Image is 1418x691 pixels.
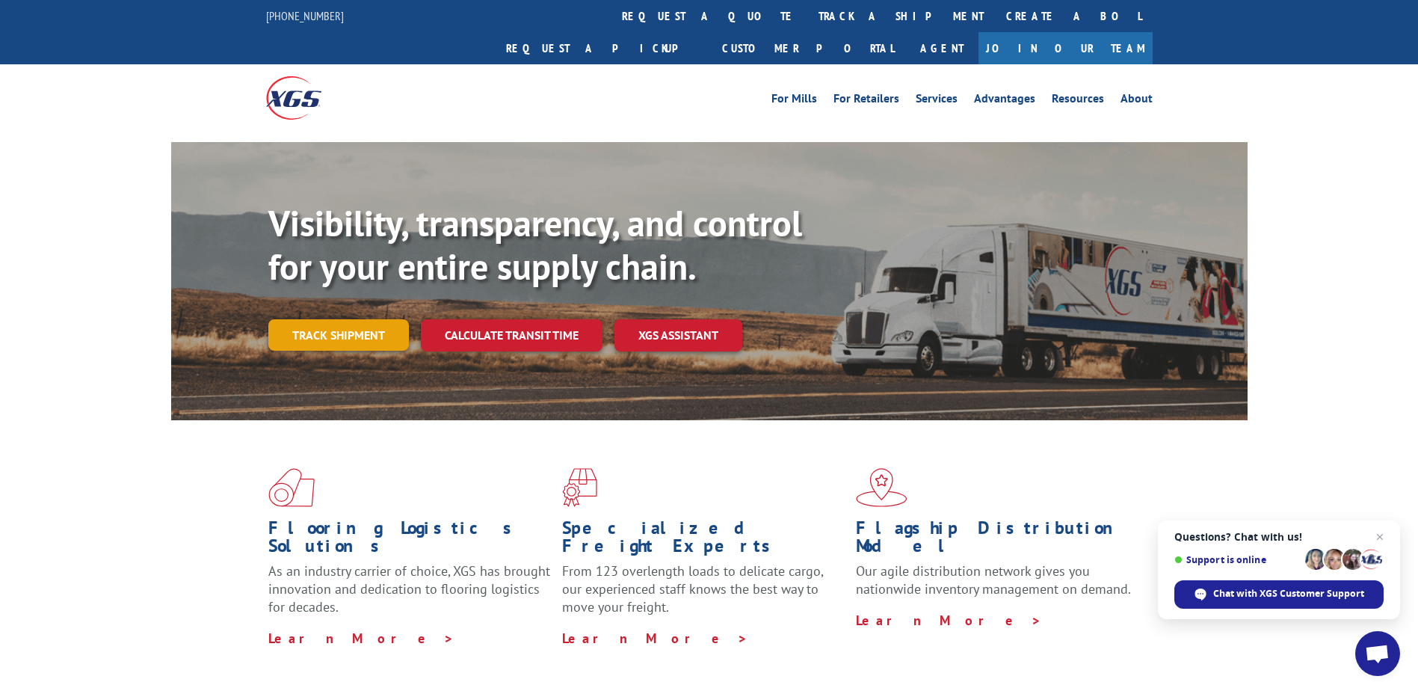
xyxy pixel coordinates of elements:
a: Customer Portal [711,32,905,64]
a: Calculate transit time [421,319,602,351]
a: Learn More > [562,630,748,647]
a: For Mills [771,93,817,109]
a: Join Our Team [978,32,1153,64]
a: Open chat [1355,631,1400,676]
b: Visibility, transparency, and control for your entire supply chain. [268,200,802,289]
h1: Specialized Freight Experts [562,519,845,562]
a: About [1120,93,1153,109]
span: Chat with XGS Customer Support [1174,580,1384,609]
h1: Flagship Distribution Model [856,519,1138,562]
span: Questions? Chat with us! [1174,531,1384,543]
img: xgs-icon-focused-on-flooring-red [562,468,597,507]
span: Support is online [1174,554,1300,565]
a: Track shipment [268,319,409,351]
a: Learn More > [268,630,454,647]
a: [PHONE_NUMBER] [266,8,344,23]
span: As an industry carrier of choice, XGS has brought innovation and dedication to flooring logistics... [268,562,550,615]
span: Chat with XGS Customer Support [1213,587,1364,601]
a: Resources [1052,93,1104,109]
span: Our agile distribution network gives you nationwide inventory management on demand. [856,562,1131,598]
a: Learn More > [856,612,1042,629]
p: From 123 overlength loads to delicate cargo, our experienced staff knows the best way to move you... [562,562,845,629]
img: xgs-icon-flagship-distribution-model-red [856,468,907,507]
a: Agent [905,32,978,64]
a: Request a pickup [495,32,711,64]
a: XGS ASSISTANT [614,319,742,351]
img: xgs-icon-total-supply-chain-intelligence-red [268,468,315,507]
a: For Retailers [833,93,899,109]
a: Advantages [974,93,1035,109]
h1: Flooring Logistics Solutions [268,519,551,562]
a: Services [916,93,958,109]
